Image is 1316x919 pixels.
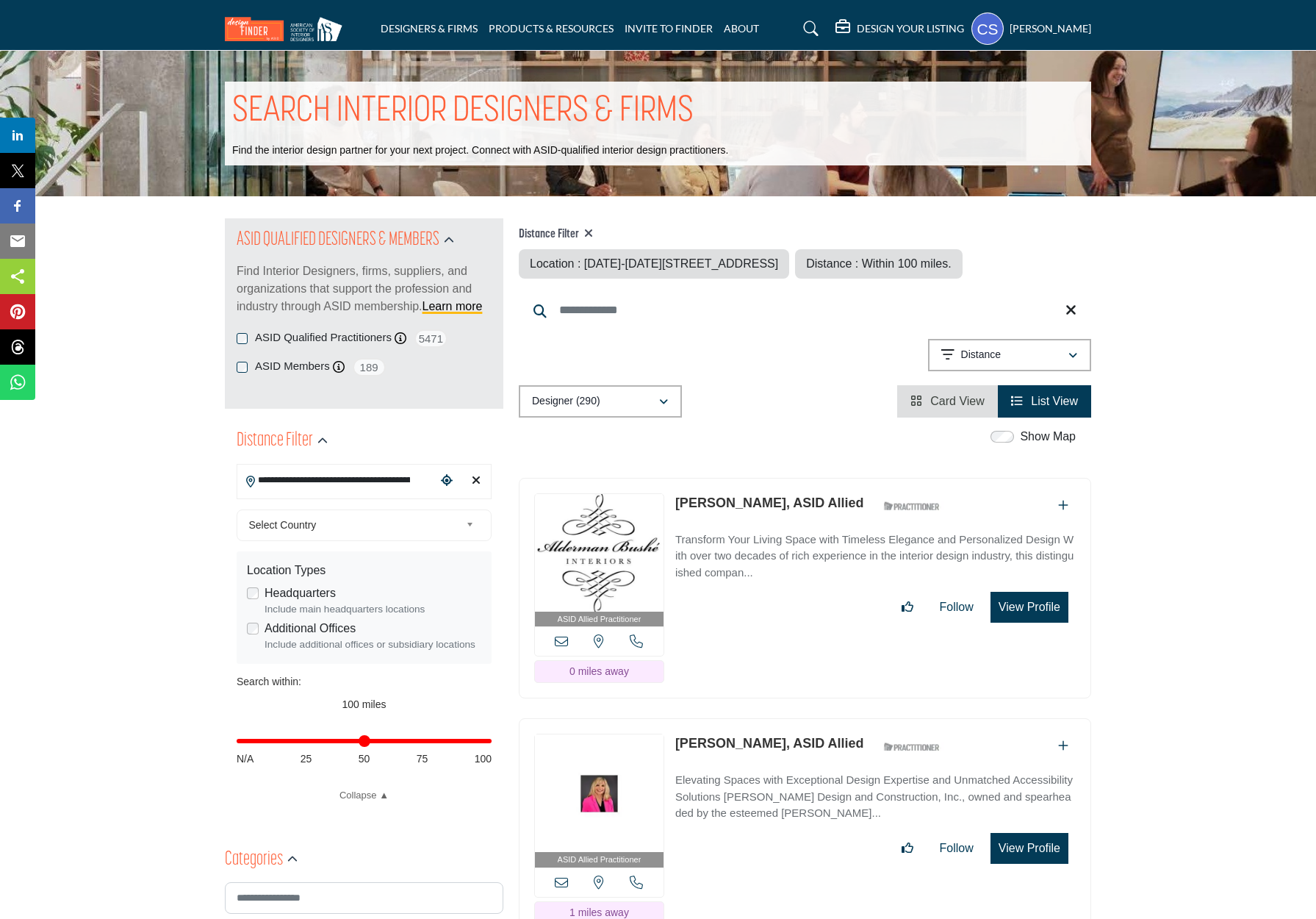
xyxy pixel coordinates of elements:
li: Card View [897,385,998,418]
label: Additional Offices [265,620,356,637]
h2: Distance Filter [237,428,313,454]
button: Show hide supplier dropdown [971,12,1004,45]
a: Transform Your Living Space with Timeless Elegance and Personalized Design With over two decades ... [675,523,1076,582]
span: 5471 [414,329,447,348]
span: 189 [353,358,386,376]
div: Choose your current location [436,465,458,497]
a: Learn more [423,300,483,312]
img: Christine Alderman, ASID Allied [535,494,664,612]
button: Follow [930,593,983,622]
span: Distance : Within 100 miles. [806,257,951,270]
span: 25 [301,751,312,767]
p: Elevating Spaces with Exceptional Design Expertise and Unmatched Accessibility Solutions [PERSON_... [675,772,1076,822]
span: ASID Allied Practitioner [558,854,641,866]
a: ABOUT [724,22,759,35]
a: [PERSON_NAME], ASID Allied [675,496,864,510]
button: Follow [930,834,983,863]
a: View List [1011,395,1078,407]
a: [PERSON_NAME], ASID Allied [675,736,864,751]
div: Search within: [237,674,492,690]
button: View Profile [990,592,1068,623]
a: Add To List [1058,740,1068,752]
span: 1 miles away [569,907,629,918]
h5: [PERSON_NAME] [1010,21,1091,36]
img: Site Logo [225,17,350,41]
h2: ASID QUALIFIED DESIGNERS & MEMBERS [237,227,439,254]
h2: Categories [225,847,283,873]
span: ASID Allied Practitioner [558,613,641,626]
p: Find the interior design partner for your next project. Connect with ASID-qualified interior desi... [232,143,728,158]
span: List View [1031,395,1078,407]
a: Elevating Spaces with Exceptional Design Expertise and Unmatched Accessibility Solutions [PERSON_... [675,763,1076,822]
li: List View [998,385,1091,418]
label: Headquarters [265,584,336,602]
span: N/A [237,751,254,767]
label: ASID Members [255,358,330,375]
button: Like listing [892,834,923,863]
span: 100 [475,751,492,767]
span: Select Country [249,516,461,534]
p: Designer (290) [532,394,600,409]
img: Eileen Gould, ASID Allied [535,734,664,852]
div: Include additional offices or subsidiary locations [265,637,481,652]
div: DESIGN YOUR LISTING [835,20,964,37]
div: Clear search location [465,465,487,497]
button: Distance [928,339,1091,371]
button: Like listing [892,593,923,622]
p: Transform Your Living Space with Timeless Elegance and Personalized Design With over two decades ... [675,532,1076,582]
input: Search Category [225,882,503,914]
button: View Profile [990,833,1068,864]
input: Search Location [237,466,436,495]
img: ASID Qualified Practitioners Badge Icon [878,737,944,756]
label: ASID Qualified Practitioners [255,329,392,346]
p: Distance [961,348,1001,362]
span: Card View [930,395,985,407]
p: Find Interior Designers, firms, suppliers, and organizations that support the profession and indu... [237,262,492,315]
button: Designer (290) [519,385,682,418]
span: 50 [359,751,370,767]
label: Show Map [1020,428,1076,446]
input: ASID Members checkbox [237,362,248,373]
input: Search Keyword [519,293,1091,328]
input: ASID Qualified Practitioners checkbox [237,333,248,344]
span: Location : [DATE]-[DATE][STREET_ADDRESS] [530,257,778,270]
h5: DESIGN YOUR LISTING [857,22,964,35]
div: Location Types [247,562,481,579]
a: ASID Allied Practitioner [535,494,664,627]
a: View Card [910,395,985,407]
a: Collapse ▲ [237,788,492,803]
img: ASID Qualified Practitioners Badge Icon [878,497,944,515]
span: 100 miles [342,698,386,710]
a: Add To List [1058,499,1068,512]
a: PRODUCTS & RESOURCES [489,22,614,35]
h4: Distance Filter [519,227,963,242]
a: ASID Allied Practitioner [535,734,664,868]
a: DESIGNERS & FIRMS [381,22,478,35]
a: Search [789,17,828,40]
p: Christine Alderman, ASID Allied [675,493,864,513]
div: Include main headquarters locations [265,602,481,617]
p: Eileen Gould, ASID Allied [675,734,864,754]
span: 0 miles away [569,665,629,677]
h1: SEARCH INTERIOR DESIGNERS & FIRMS [232,89,694,135]
a: INVITE TO FINDER [625,22,713,35]
span: 75 [417,751,428,767]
